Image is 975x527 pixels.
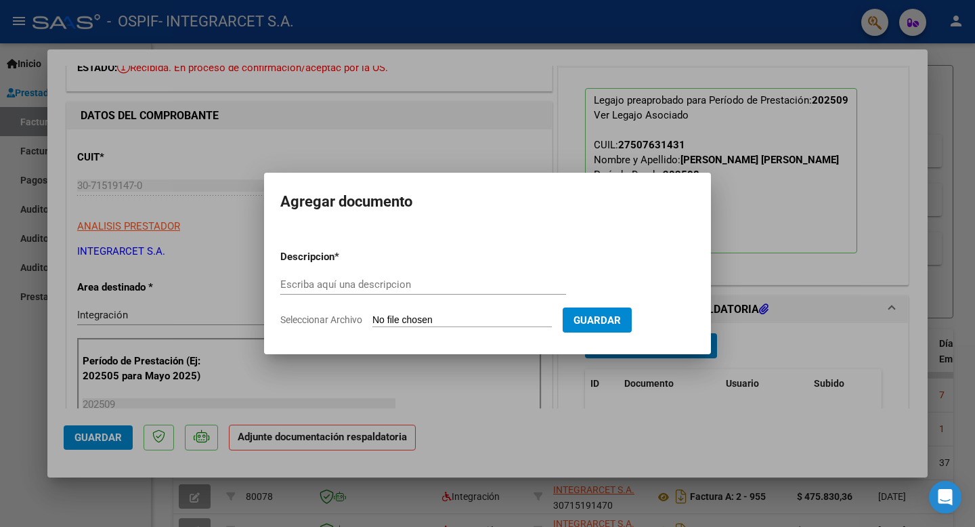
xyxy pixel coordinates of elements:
[573,314,621,326] span: Guardar
[563,308,632,333] button: Guardar
[280,189,695,215] h2: Agregar documento
[929,481,961,513] div: Open Intercom Messenger
[280,314,362,325] span: Seleccionar Archivo
[280,249,405,265] p: Descripcion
